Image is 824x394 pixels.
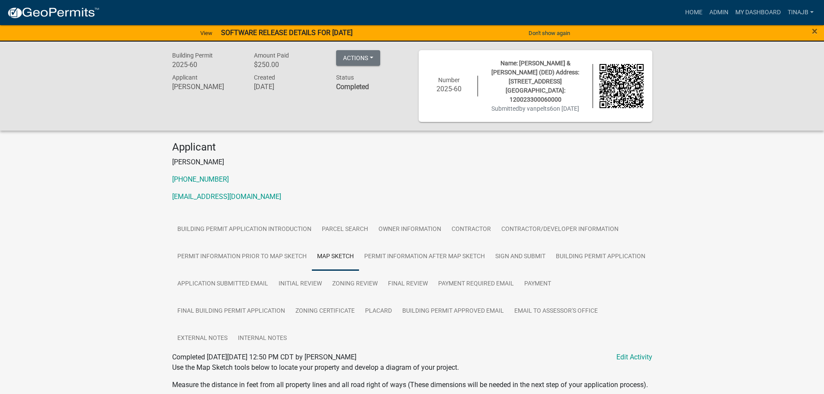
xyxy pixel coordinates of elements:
h6: [PERSON_NAME] [172,83,241,91]
a: Tinajb [784,4,817,21]
p: Measure the distance in feet from all property lines and all road right of ways (These dimensions... [172,380,652,390]
a: Sign and Submit [490,243,551,271]
span: × [812,25,818,37]
a: Permit Information After Map Sketch [359,243,490,271]
a: Final Building Permit Application [172,298,290,325]
a: Internal Notes [233,325,292,352]
a: Final Review [383,270,433,298]
a: Placard [360,298,397,325]
p: [PERSON_NAME] [172,157,652,167]
span: by vanpelts6 [519,105,553,112]
span: Building Permit [172,52,213,59]
strong: Completed [336,83,369,91]
a: Application Submitted Email [172,270,273,298]
h6: 2025-60 [172,61,241,69]
a: Map Sketch [312,243,359,271]
button: Actions [336,50,380,66]
a: Payment [519,270,556,298]
span: Number [438,77,460,83]
a: Zoning Review [327,270,383,298]
a: Email to Assessor's Office [509,298,603,325]
span: Status [336,74,354,81]
span: Submitted on [DATE] [491,105,579,112]
a: Initial Review [273,270,327,298]
h6: [DATE] [254,83,323,91]
a: Building Permit Approved Email [397,298,509,325]
button: Close [812,26,818,36]
a: Building Permit Application Introduction [172,216,317,243]
a: Admin [706,4,732,21]
img: QR code [600,64,644,108]
a: [EMAIL_ADDRESS][DOMAIN_NAME] [172,192,281,201]
a: Contractor/Developer Information [496,216,624,243]
a: Building Permit Application [551,243,651,271]
strong: SOFTWARE RELEASE DETAILS FOR [DATE] [221,29,353,37]
a: Owner Information [373,216,446,243]
a: View [197,26,216,40]
a: Parcel search [317,216,373,243]
a: Home [682,4,706,21]
a: Zoning Certificate [290,298,360,325]
h6: 2025-60 [427,85,471,93]
a: [PHONE_NUMBER] [172,175,229,183]
p: Use the Map Sketch tools below to locate your property and develop a diagram of your project. [172,362,652,373]
span: Name: [PERSON_NAME] & [PERSON_NAME] (DED) Address: [STREET_ADDRESS][GEOGRAPHIC_DATA]: 12002330006... [491,60,579,103]
a: Contractor [446,216,496,243]
a: Permit Information Prior to Map Sketch [172,243,312,271]
span: Applicant [172,74,198,81]
a: External Notes [172,325,233,352]
h6: $250.00 [254,61,323,69]
span: Completed [DATE][DATE] 12:50 PM CDT by [PERSON_NAME] [172,353,356,361]
a: My Dashboard [732,4,784,21]
h4: Applicant [172,141,652,154]
button: Don't show again [525,26,574,40]
span: Created [254,74,275,81]
a: Edit Activity [616,352,652,362]
a: Payment Required Email [433,270,519,298]
span: Amount Paid [254,52,289,59]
